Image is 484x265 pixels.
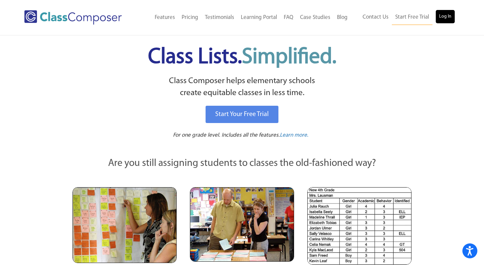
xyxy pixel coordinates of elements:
nav: Header Menu [351,10,455,25]
img: Teachers Looking at Sticky Notes [73,187,177,263]
img: Blue and Pink Paper Cards [190,187,294,261]
p: Class Composer helps elementary schools create equitable classes in less time. [72,75,413,99]
a: Testimonials [202,10,238,25]
span: Start Your Free Trial [215,111,269,118]
p: Are you still assigning students to classes the old-fashioned way? [73,156,412,171]
a: Start Free Trial [392,10,432,25]
a: Case Studies [297,10,334,25]
nav: Header Menu [138,10,351,25]
a: Start Your Free Trial [206,106,278,123]
a: Blog [334,10,351,25]
a: Log In [436,10,455,23]
span: For one grade level. Includes all the features. [173,132,280,138]
a: Contact Us [359,10,392,25]
span: Class Lists. [148,47,336,68]
img: Class Composer [24,10,122,25]
a: Learn more. [280,131,308,140]
a: Features [151,10,178,25]
img: Spreadsheets [307,187,411,265]
span: Simplified. [242,47,336,68]
a: Pricing [178,10,202,25]
a: Learning Portal [238,10,280,25]
span: Learn more. [280,132,308,138]
a: FAQ [280,10,297,25]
